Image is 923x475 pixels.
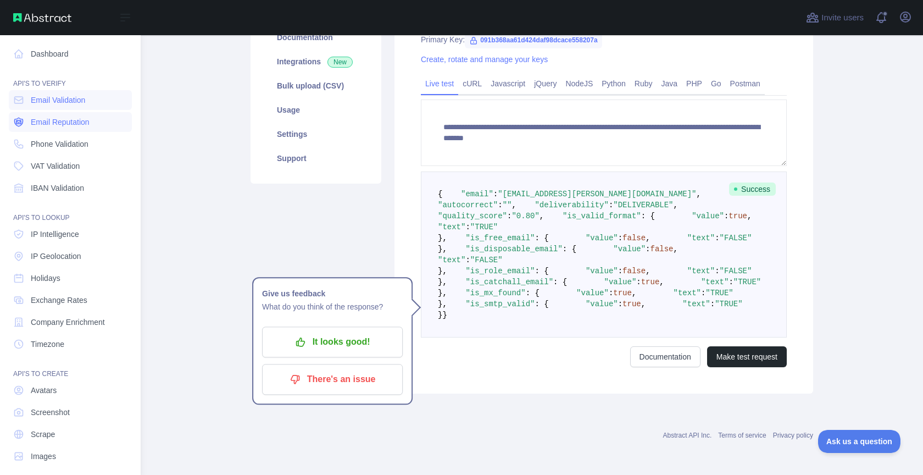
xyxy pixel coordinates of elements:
span: "FALSE" [470,256,503,264]
span: , [659,278,664,286]
span: , [747,212,752,220]
span: }, [438,278,447,286]
a: Holidays [9,268,132,288]
a: Documentation [264,25,368,49]
span: Email Validation [31,95,85,106]
span: true [622,300,641,308]
span: IP Geolocation [31,251,81,262]
span: : { [535,300,548,308]
a: IP Geolocation [9,246,132,266]
span: }, [438,267,447,275]
a: Create, rotate and manage your keys [421,55,548,64]
span: Company Enrichment [31,317,105,328]
span: "is_valid_format" [563,212,641,220]
span: "is_mx_found" [465,289,525,297]
span: "is_catchall_email" [465,278,553,286]
span: : { [535,234,548,242]
a: Scrape [9,424,132,444]
span: "value" [613,245,646,253]
span: "quality_score" [438,212,507,220]
a: Terms of service [718,432,766,439]
span: , [674,201,678,209]
span: "FALSE" [720,267,752,275]
span: : { [526,289,540,297]
div: API'S TO CREATE [9,356,132,378]
span: "TRUE" [470,223,498,231]
a: Company Enrichment [9,312,132,332]
span: Images [31,451,56,462]
span: , [646,234,650,242]
span: : [618,300,622,308]
span: : [729,278,733,286]
span: "value" [586,300,618,308]
span: Email Reputation [31,117,90,128]
a: Java [657,75,682,92]
a: Timezone [9,334,132,354]
span: false [622,267,646,275]
span: IBAN Validation [31,183,84,194]
a: Postman [726,75,765,92]
span: "value" [586,234,618,242]
button: It looks good! [262,327,403,357]
span: "email" [461,190,493,198]
span: "text" [682,300,710,308]
span: New [327,57,353,68]
span: Success [729,183,776,196]
span: } [438,311,442,319]
span: false [622,234,646,242]
a: Phone Validation [9,134,132,154]
span: "autocorrect" [438,201,498,209]
span: "text" [687,234,715,242]
button: There's an issue [262,364,403,395]
span: , [632,289,636,297]
a: jQuery [530,75,561,92]
p: There's an issue [270,370,394,389]
a: Settings [264,122,368,146]
span: : [618,267,622,275]
span: , [697,190,701,198]
span: "text" [687,267,715,275]
span: false [650,245,674,253]
span: "text" [674,289,701,297]
a: Email Reputation [9,112,132,132]
span: "FALSE" [720,234,752,242]
a: Bulk upload (CSV) [264,74,368,98]
span: : [618,234,622,242]
button: Make test request [707,346,787,367]
span: }, [438,289,447,297]
span: : [710,300,715,308]
a: Usage [264,98,368,122]
span: : [609,289,613,297]
img: Abstract API [13,13,71,22]
a: Support [264,146,368,170]
span: : [465,223,470,231]
a: IBAN Validation [9,178,132,198]
span: Timezone [31,339,64,350]
span: , [641,300,646,308]
span: "TRUE" [733,278,761,286]
span: : [724,212,729,220]
a: Exchange Rates [9,290,132,310]
a: Integrations New [264,49,368,74]
span: true [729,212,747,220]
span: : [493,190,498,198]
h1: Give us feedback [262,287,403,300]
span: , [646,267,650,275]
span: "is_smtp_valid" [465,300,535,308]
a: Live test [421,75,458,92]
span: true [641,278,660,286]
span: "" [503,201,512,209]
span: "text" [438,223,465,231]
span: : { [535,267,548,275]
span: "value" [692,212,724,220]
span: , [674,245,678,253]
span: VAT Validation [31,161,80,172]
span: "[EMAIL_ADDRESS][PERSON_NAME][DOMAIN_NAME]" [498,190,696,198]
a: Images [9,446,132,466]
iframe: Toggle Customer Support [818,430,901,453]
span: Exchange Rates [31,295,87,306]
span: Screenshot [31,407,70,418]
span: Scrape [31,429,55,440]
a: Privacy policy [773,432,813,439]
span: "text" [701,278,729,286]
